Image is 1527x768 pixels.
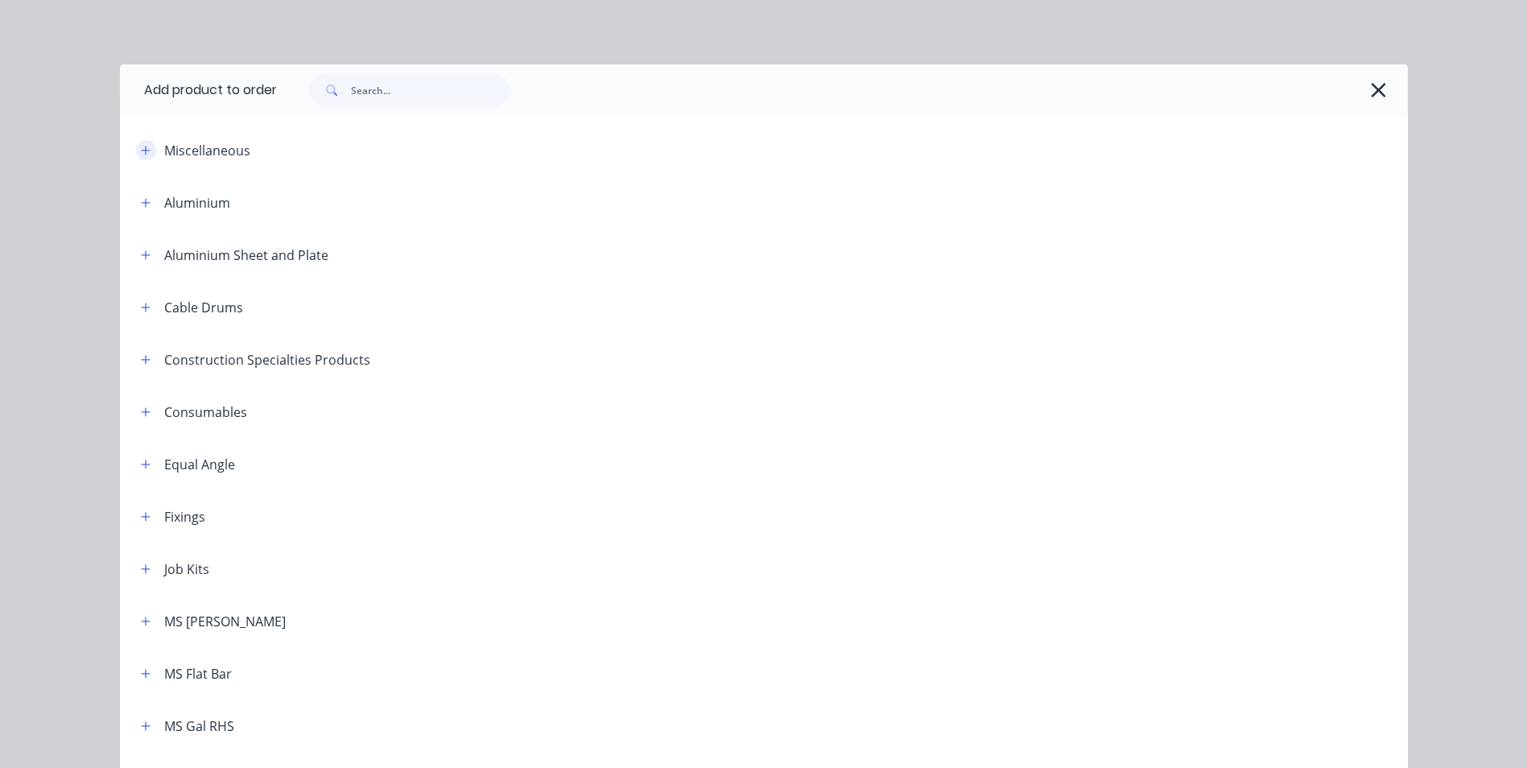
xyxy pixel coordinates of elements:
[164,350,370,370] div: Construction Specialties Products
[164,246,328,265] div: Aluminium Sheet and Plate
[164,403,247,422] div: Consumables
[164,141,250,160] div: Miscellaneous
[164,716,234,736] div: MS Gal RHS
[351,74,510,106] input: Search...
[164,455,235,474] div: Equal Angle
[164,612,286,631] div: MS [PERSON_NAME]
[164,664,232,683] div: MS Flat Bar
[164,559,209,579] div: Job Kits
[164,298,243,317] div: Cable Drums
[120,64,277,116] div: Add product to order
[164,193,230,213] div: Aluminium
[164,507,205,526] div: Fixings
